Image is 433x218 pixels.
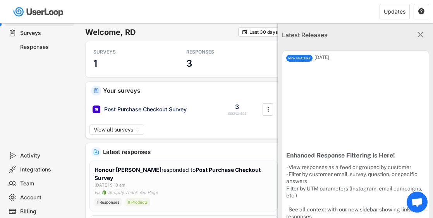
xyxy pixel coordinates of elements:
[20,166,71,173] div: Integrations
[20,180,71,187] div: Team
[235,102,239,111] div: 3
[20,43,71,51] div: Responses
[12,4,66,20] img: userloop-logo-01.svg
[186,49,256,55] div: RESPONSES
[418,8,425,15] button: 
[20,152,71,159] div: Activity
[93,149,99,155] img: IncomingMajor.svg
[93,49,163,55] div: SURVEYS
[20,194,71,201] div: Account
[95,166,273,182] div: responded to
[228,112,246,116] div: RESPONSES
[418,29,424,40] text: 
[415,30,425,40] button: 
[267,105,269,113] text: 
[186,57,192,69] h3: 3
[93,57,97,69] h3: 1
[95,198,122,206] div: 1 Responses
[286,152,425,160] div: Enhanced Response Filtering is Here!
[20,29,71,37] div: Surveys
[407,192,428,213] div: Open chat
[282,30,383,40] div: Latest Releases
[102,190,107,195] img: 1156660_ecommerce_logo_shopify_icon%20%281%29.png
[20,208,71,215] div: Billing
[85,27,238,37] h6: Welcome, RD
[249,30,278,35] div: Last 30 days
[314,55,429,60] div: [DATE]
[286,55,313,62] div: NEW FEATURE
[95,189,100,196] div: via
[89,125,144,135] button: View all surveys →
[125,198,150,206] div: 8 Products
[95,182,125,189] div: [DATE] 9:18 am
[384,9,406,14] div: Updates
[104,106,187,113] div: Post Purchase Checkout Survey
[264,104,272,115] button: 
[103,149,276,155] div: Latest responses
[103,88,276,93] div: Your surveys
[95,166,162,173] strong: Honour [PERSON_NAME]
[418,8,424,15] text: 
[108,189,158,196] div: Shopify Thank You Page
[242,29,247,35] button: 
